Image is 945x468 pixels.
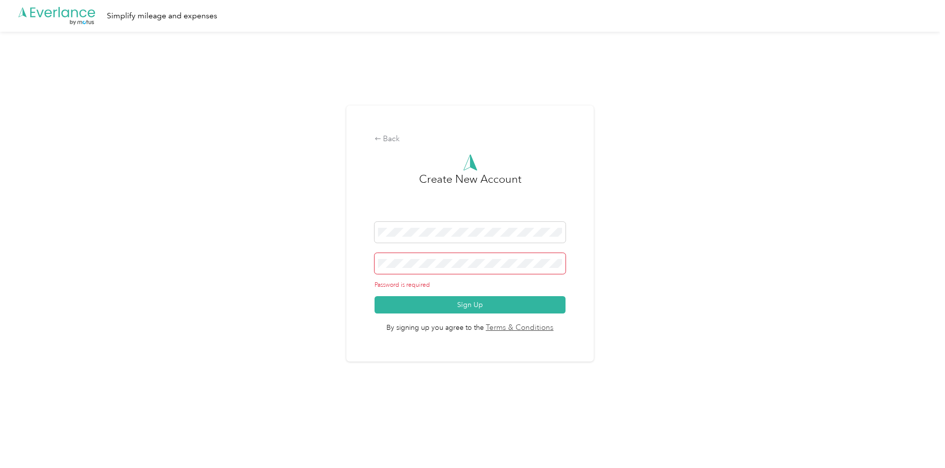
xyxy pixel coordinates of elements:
button: Sign Up [375,296,566,313]
div: Back [375,133,566,145]
h3: Create New Account [419,171,521,222]
div: Simplify mileage and expenses [107,10,217,22]
a: Terms & Conditions [484,322,554,334]
div: Password is required [375,281,566,290]
span: By signing up you agree to the [375,313,566,333]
